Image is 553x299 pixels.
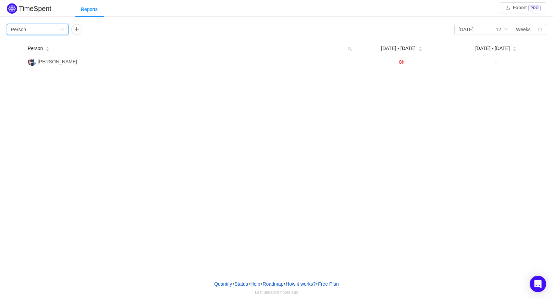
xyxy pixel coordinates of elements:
img: Quantify logo [7,3,17,14]
div: Weeks [516,24,531,35]
span: [DATE] - [DATE] [475,45,510,52]
span: • [284,281,285,287]
span: 8h [399,59,405,65]
div: Sort [46,46,50,50]
a: Roadmap [262,279,284,289]
i: icon: caret-up [513,46,516,48]
div: Reports [75,2,103,17]
button: icon: plus [71,24,82,35]
i: icon: caret-down [513,48,516,50]
i: icon: calendar [538,27,542,32]
h2: TimeSpent [19,5,51,12]
a: Help [250,279,261,289]
span: • [232,281,234,287]
span: • [248,281,250,287]
div: Person [11,24,26,35]
span: Last update: [255,290,298,294]
i: icon: caret-down [418,48,422,50]
i: icon: caret-up [46,46,50,48]
button: How it works? [285,279,316,289]
span: • [261,281,262,287]
div: 12 [496,24,501,35]
i: icon: caret-down [46,48,50,50]
button: icon: downloadExportPRO [500,2,546,13]
span: [DATE] - [DATE] [381,45,416,52]
span: 9 hours ago [277,290,298,294]
span: [PERSON_NAME] [38,59,77,64]
img: JT [28,58,36,66]
span: - [495,59,497,65]
span: Person [28,45,43,52]
i: icon: caret-up [418,46,422,48]
button: Free Plan [318,279,339,289]
div: Sort [418,46,422,50]
i: icon: search [345,42,355,55]
a: Quantify [214,279,232,289]
i: icon: down [504,27,508,32]
a: Status [234,279,248,289]
i: icon: down [60,27,64,32]
div: Sort [513,46,517,50]
div: Open Intercom Messenger [530,276,546,292]
span: • [316,281,318,287]
input: Start date [454,24,492,35]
